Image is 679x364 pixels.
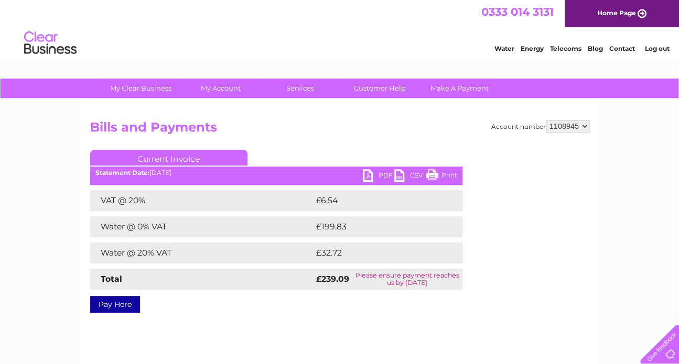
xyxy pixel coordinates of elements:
div: [DATE] [90,169,462,177]
td: Water @ 20% VAT [90,242,314,263]
a: Log out [644,45,669,52]
a: Services [257,79,343,98]
td: £6.54 [314,190,438,211]
a: Pay Here [90,296,140,313]
strong: Total [101,274,122,284]
a: CSV [394,169,426,184]
td: VAT @ 20% [90,190,314,211]
b: Statement Date: [95,169,149,177]
strong: £239.09 [316,274,349,284]
h2: Bills and Payments [90,120,589,140]
td: £199.83 [314,216,444,237]
a: 0333 014 3131 [481,5,554,18]
td: Water @ 0% VAT [90,216,314,237]
a: Current Invoice [90,150,247,166]
td: £32.72 [314,242,441,263]
td: Please ensure payment reaches us by [DATE] [352,269,462,290]
a: Customer Help [337,79,423,98]
div: Account number [491,120,589,133]
a: Contact [609,45,635,52]
div: Clear Business is a trading name of Verastar Limited (registered in [GEOGRAPHIC_DATA] No. 3667643... [92,6,588,51]
a: My Clear Business [98,79,184,98]
a: Telecoms [550,45,581,52]
a: Energy [521,45,544,52]
a: Water [494,45,514,52]
img: logo.png [24,27,77,59]
a: My Account [177,79,264,98]
a: PDF [363,169,394,184]
a: Print [426,169,457,184]
a: Blog [588,45,603,52]
a: Make A Payment [416,79,503,98]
